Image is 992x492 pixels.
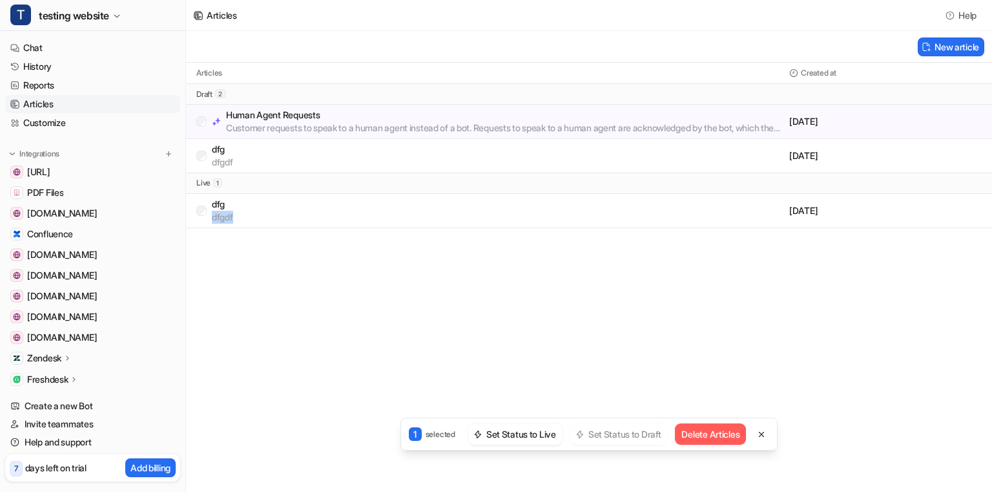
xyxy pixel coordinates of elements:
p: Articles [196,68,222,78]
p: selected [426,429,455,440]
p: 7 [14,463,18,475]
p: live [196,178,211,188]
img: expand menu [8,149,17,158]
span: [DOMAIN_NAME] [27,207,97,220]
a: Articles [5,95,180,113]
a: www.eesel.ai[URL] [5,163,180,181]
p: Zendesk [27,352,61,365]
a: nri3pl.com[DOMAIN_NAME] [5,308,180,326]
img: menu_add.svg [164,149,173,158]
span: 1 [213,178,222,187]
span: testing website [39,6,109,25]
img: Confluence [13,230,21,238]
a: ConfluenceConfluence [5,225,180,243]
p: Integrations [19,149,59,159]
p: dfg [212,198,233,211]
span: [DOMAIN_NAME] [27,248,97,261]
p: Freshdesk [27,373,68,386]
a: Help and support [5,433,180,451]
img: Zendesk [13,354,21,362]
span: [DOMAIN_NAME] [27,331,97,344]
span: [URL] [27,166,50,178]
p: days left on trial [25,461,87,475]
img: support.bikesonline.com.au [13,251,21,259]
span: [DOMAIN_NAME] [27,290,97,303]
img: www.eesel.ai [13,168,21,176]
img: www.cardekho.com [13,292,21,300]
button: Delete Articles [675,423,746,445]
a: www.cardekho.com[DOMAIN_NAME] [5,287,180,305]
a: Chat [5,39,180,57]
p: 1 [409,427,422,441]
span: 2 [215,89,225,98]
a: Reports [5,76,180,94]
p: Human Agent Requests [226,109,784,122]
a: Customize [5,114,180,132]
a: example.com[DOMAIN_NAME] [5,266,180,284]
a: support.coursiv.io[DOMAIN_NAME] [5,204,180,222]
img: example.com [13,272,21,279]
a: PDF FilesPDF Files [5,184,180,202]
span: T [10,5,31,25]
img: Freshdesk [13,376,21,383]
img: careers-nri3pl.com [13,334,21,341]
span: [DOMAIN_NAME] [27,269,97,282]
img: PDF Files [13,189,21,197]
p: draft [196,89,212,100]
button: Set Status to Live [468,423,563,445]
button: Integrations [5,147,63,160]
p: [DATE] [789,149,982,162]
img: nri3pl.com [13,313,21,321]
p: dfg [212,143,233,156]
a: careers-nri3pl.com[DOMAIN_NAME] [5,328,180,347]
button: Set Status to Draft [570,423,668,445]
img: support.coursiv.io [13,209,21,217]
a: History [5,58,180,76]
button: New article [918,37,984,56]
p: Customer requests to speak to a human agent instead of a bot. Requests to speak to a human agent ... [226,122,784,134]
button: Add billing [125,458,176,477]
a: Invite teammates [5,415,180,433]
div: Articles [207,8,237,22]
button: Help [942,6,982,25]
p: dfgdf [212,156,233,169]
p: Created at [801,68,836,78]
span: PDF Files [27,186,63,199]
p: Add billing [130,461,170,475]
a: Create a new Bot [5,397,180,415]
a: support.bikesonline.com.au[DOMAIN_NAME] [5,246,180,264]
p: [DATE] [789,115,982,128]
p: [DATE] [789,204,982,217]
p: dfgdf [212,211,233,224]
span: Confluence [27,228,73,241]
span: [DOMAIN_NAME] [27,310,97,323]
